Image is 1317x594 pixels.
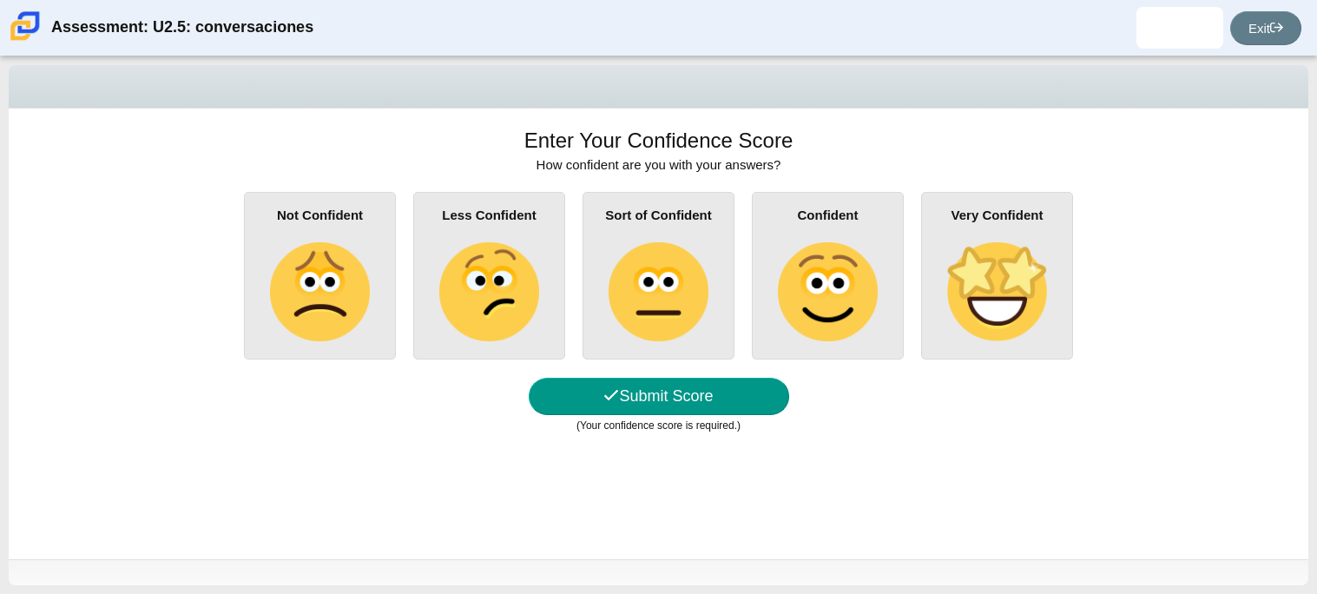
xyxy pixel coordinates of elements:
[605,208,711,222] b: Sort of Confident
[524,126,793,155] h1: Enter Your Confidence Score
[798,208,859,222] b: Confident
[7,8,43,44] img: Carmen School of Science & Technology
[442,208,536,222] b: Less Confident
[1166,14,1194,42] img: daisey.mondragon.sOfyB6
[529,378,789,415] button: Submit Score
[778,242,877,341] img: slightly-smiling-face.png
[439,242,538,341] img: confused-face.png
[51,7,313,49] div: Assessment: U2.5: conversaciones
[7,32,43,47] a: Carmen School of Science & Technology
[576,419,741,432] small: (Your confidence score is required.)
[952,208,1044,222] b: Very Confident
[947,242,1046,341] img: star-struck-face.png
[609,242,708,341] img: neutral-face.png
[537,157,781,172] span: How confident are you with your answers?
[270,242,369,341] img: slightly-frowning-face.png
[277,208,363,222] b: Not Confident
[1230,11,1301,45] a: Exit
